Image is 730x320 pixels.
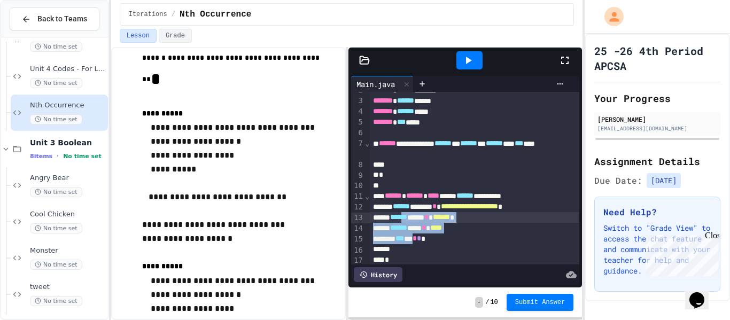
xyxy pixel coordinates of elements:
span: / [172,10,175,19]
div: 13 [351,213,364,223]
div: 5 [351,117,364,128]
button: Grade [159,29,192,43]
iframe: chat widget [641,231,719,276]
span: No time set [30,223,82,233]
span: Submit Answer [515,298,565,307]
h1: 25 -26 4th Period APCSA [594,43,720,73]
span: • [57,152,59,160]
div: 4 [351,106,364,117]
span: 8 items [30,153,52,160]
span: Nth Occurrence [30,101,106,110]
span: Fold line [364,139,370,147]
div: 16 [351,245,364,256]
div: [EMAIL_ADDRESS][DOMAIN_NAME] [597,124,717,132]
div: 10 [351,181,364,191]
button: Submit Answer [507,294,574,311]
div: 8 [351,160,364,170]
button: Lesson [120,29,157,43]
h2: Your Progress [594,91,720,106]
div: 6 [351,128,364,138]
span: Monster [30,246,106,255]
span: 10 [490,298,498,307]
span: Cool Chicken [30,210,106,219]
div: Main.java [351,79,400,90]
span: Angry Bear [30,174,106,183]
span: No time set [30,187,82,197]
div: 3 [351,96,364,106]
span: Nth Occurrence [180,8,251,21]
h2: Assignment Details [594,154,720,169]
span: - [475,297,483,308]
div: Chat with us now!Close [4,4,74,68]
span: Back to Teams [37,13,87,25]
span: Fold line [364,192,370,200]
div: My Account [593,4,626,29]
div: 15 [351,234,364,245]
div: 11 [351,191,364,202]
span: No time set [30,42,82,52]
span: No time set [30,260,82,270]
div: History [354,267,402,282]
div: [PERSON_NAME] [597,114,717,124]
div: 12 [351,202,364,213]
span: / [485,298,489,307]
span: No time set [30,296,82,306]
span: No time set [63,153,102,160]
p: Switch to "Grade View" to access the chat feature and communicate with your teacher for help and ... [603,223,711,276]
span: Iterations [129,10,167,19]
span: No time set [30,114,82,124]
span: No time set [30,78,82,88]
div: 17 [351,255,364,266]
span: Unit 3 Boolean [30,138,106,147]
h3: Need Help? [603,206,711,218]
span: Unit 4 Codes - For Loops 5 [30,65,106,74]
button: Back to Teams [10,7,99,30]
div: 9 [351,170,364,181]
div: Main.java [351,76,414,92]
div: 14 [351,223,364,234]
span: [DATE] [647,173,681,188]
iframe: chat widget [685,277,719,309]
span: Due Date: [594,174,642,187]
div: 7 [351,138,364,160]
span: tweet [30,283,106,292]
